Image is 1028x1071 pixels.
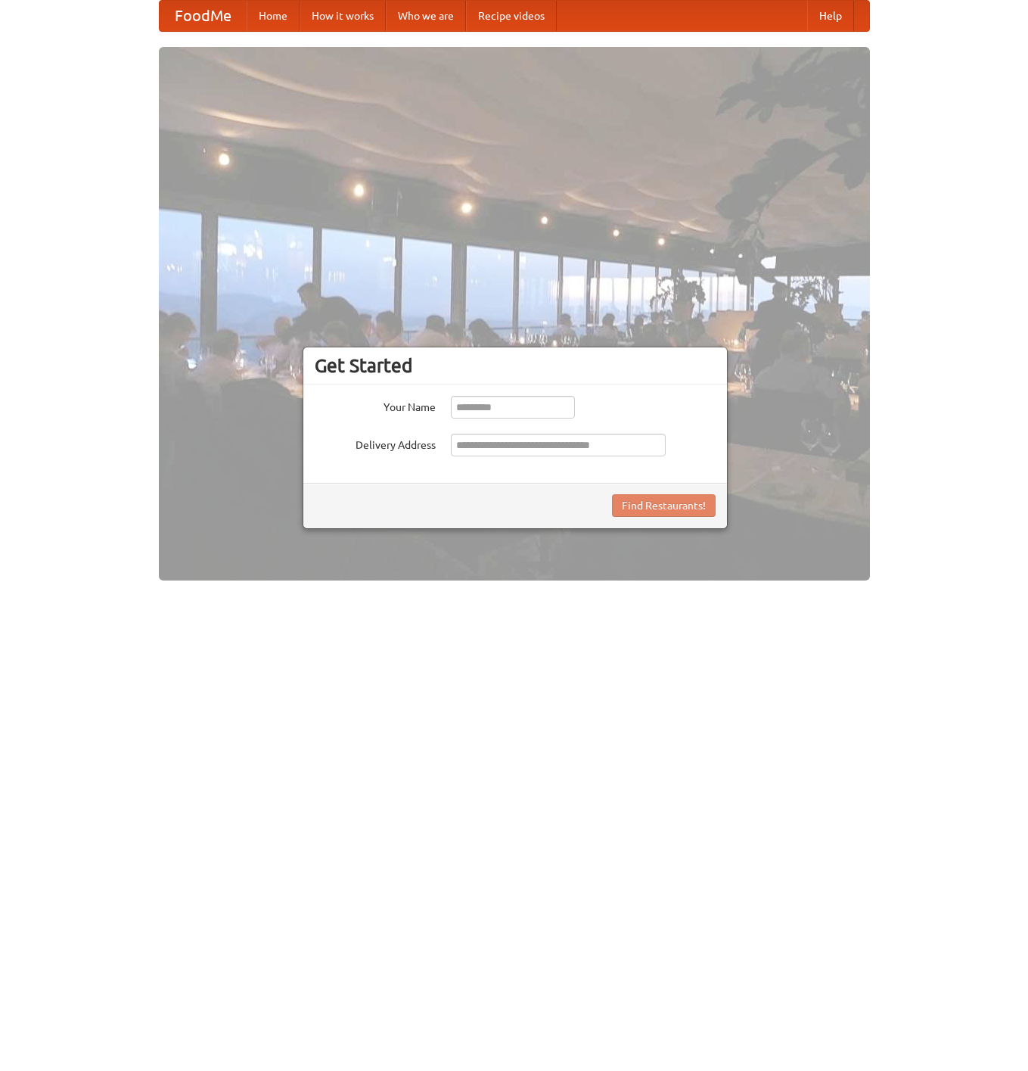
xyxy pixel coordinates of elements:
[300,1,386,31] a: How it works
[247,1,300,31] a: Home
[160,1,247,31] a: FoodMe
[315,396,436,415] label: Your Name
[466,1,557,31] a: Recipe videos
[386,1,466,31] a: Who we are
[807,1,854,31] a: Help
[612,494,716,517] button: Find Restaurants!
[315,354,716,377] h3: Get Started
[315,434,436,453] label: Delivery Address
